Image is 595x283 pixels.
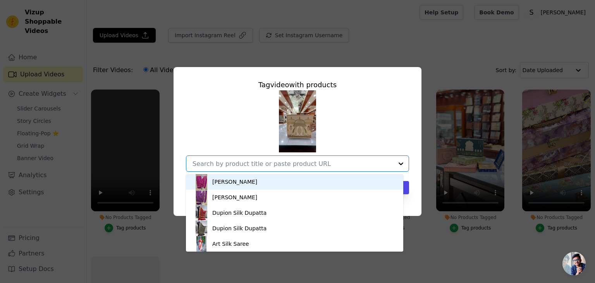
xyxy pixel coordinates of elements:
div: Dupion Silk Dupatta [212,209,267,217]
img: product thumbnail [194,174,209,190]
img: tn-c26c219614ae4c13933dac7216213fe9.png [279,90,316,152]
img: product thumbnail [194,205,209,221]
img: product thumbnail [194,221,209,236]
div: Art Silk Saree [212,240,249,248]
input: Search by product title or paste product URL [193,160,393,167]
div: Dupion Silk Dupatta [212,224,267,232]
div: Open chat [562,252,586,275]
img: product thumbnail [194,190,209,205]
div: [PERSON_NAME] [212,193,257,201]
img: product thumbnail [194,236,209,252]
div: Tag video with products [186,79,409,90]
div: [PERSON_NAME] [212,178,257,186]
